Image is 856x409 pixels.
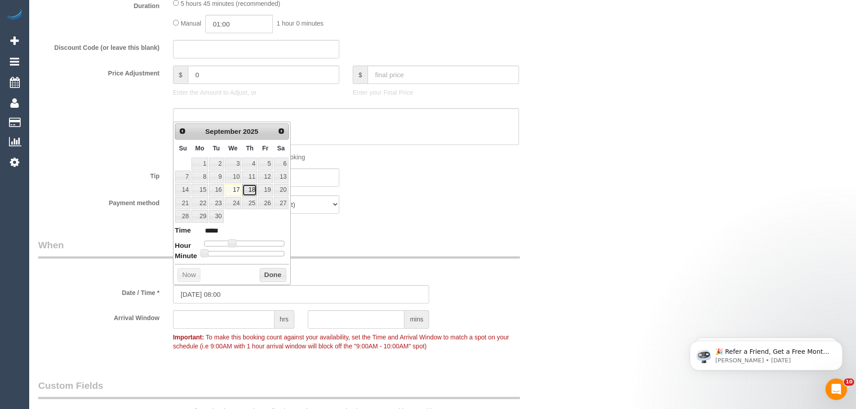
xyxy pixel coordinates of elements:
[225,184,242,196] a: 17
[31,40,166,52] label: Discount Code (or leave this blank)
[258,158,272,170] a: 5
[175,184,191,196] a: 14
[258,197,272,209] a: 26
[844,378,854,386] span: 10
[31,310,166,322] label: Arrival Window
[5,9,23,22] img: Automaid Logo
[177,268,200,282] button: Now
[191,171,208,183] a: 8
[175,197,191,209] a: 21
[353,88,519,97] p: Enter your Final Price
[258,184,272,196] a: 19
[173,66,188,84] span: $
[274,197,288,209] a: 27
[175,225,191,237] dt: Time
[173,88,339,97] p: Enter the Amount to Adjust, or
[274,171,288,183] a: 13
[179,145,187,152] span: Sunday
[274,158,288,170] a: 6
[191,210,208,222] a: 29
[368,66,519,84] input: final price
[404,310,429,329] span: mins
[173,334,509,350] span: To make this booking count against your availability, set the Time and Arrival Window to match a ...
[31,195,166,207] label: Payment method
[38,379,520,399] legend: Custom Fields
[191,184,208,196] a: 15
[175,241,191,252] dt: Hour
[275,310,294,329] span: hrs
[825,378,847,400] iframe: Intercom live chat
[225,158,242,170] a: 3
[228,145,238,152] span: Wednesday
[277,145,285,152] span: Saturday
[205,128,241,135] span: September
[676,322,856,385] iframe: Intercom notifications message
[181,20,201,27] span: Manual
[258,171,272,183] a: 12
[209,197,223,209] a: 23
[195,145,204,152] span: Monday
[260,268,286,282] button: Done
[242,184,257,196] a: 18
[209,171,223,183] a: 9
[31,66,166,78] label: Price Adjustment
[175,171,191,183] a: 7
[213,145,220,152] span: Tuesday
[277,20,324,27] span: 1 hour 0 minutes
[31,168,166,180] label: Tip
[242,158,257,170] a: 4
[353,66,368,84] span: $
[243,128,258,135] span: 2025
[242,197,257,209] a: 25
[31,285,166,297] label: Date / Time *
[225,197,242,209] a: 24
[175,251,197,262] dt: Minute
[175,210,191,222] a: 28
[262,145,269,152] span: Friday
[173,334,204,341] strong: Important:
[242,171,257,183] a: 11
[278,128,285,135] span: Next
[38,238,520,259] legend: When
[246,145,253,152] span: Thursday
[209,184,223,196] a: 16
[225,171,242,183] a: 10
[173,285,429,303] input: DD/MM/YYYY HH:MM
[191,158,208,170] a: 1
[191,197,208,209] a: 22
[209,158,223,170] a: 2
[274,184,288,196] a: 20
[209,210,223,222] a: 30
[176,125,189,137] a: Prev
[275,125,288,137] a: Next
[179,128,186,135] span: Prev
